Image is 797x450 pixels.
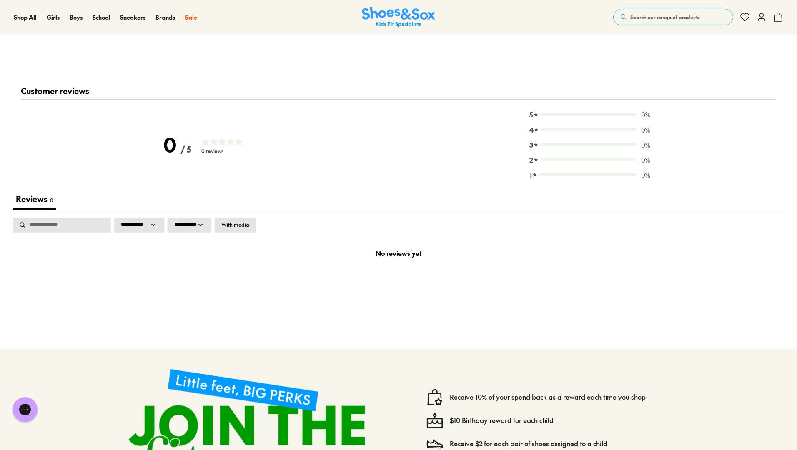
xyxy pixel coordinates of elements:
a: Brands [155,13,175,22]
select: Filter by: [168,217,211,232]
div: 0 reviews with 3 stars0% [529,140,650,150]
div: 0 reviews with 4 stars0% [529,125,650,135]
span: 5 [529,110,533,120]
div: / 5 [180,145,191,155]
a: Shoes & Sox [362,7,435,27]
span: Sneakers [120,13,145,21]
span: 4 [529,125,534,135]
h2: No reviews yet [369,241,429,261]
div: 0 reviews with 1 stars0% [529,170,650,180]
span: 0 % [638,155,650,165]
a: Receive 10% of your spend back as a reward each time you shop [450,392,646,402]
span: 0 % [638,170,650,180]
input: Search [13,217,111,232]
img: SNS_Logo_Responsive.svg [362,7,435,27]
a: Girls [47,13,60,22]
a: Receive $2 for each pair of shoes assigned to a child [450,439,607,448]
span: Boys [70,13,83,21]
iframe: Gorgias live chat messenger [8,394,42,425]
h2: Customer reviews [21,86,776,100]
span: Shop All [14,13,37,21]
div: 0 reviews [201,148,251,154]
a: Sale [185,13,197,22]
span: 1 [529,170,532,180]
div: 0 reviews with 2 stars [540,158,637,161]
span: 0 % [638,110,650,120]
span: Sale [185,13,197,21]
span: With media [221,221,249,228]
img: cake--candle-birthday-event-special-sweet-cake-bake.svg [426,412,443,429]
img: vector1.svg [426,389,443,405]
button: Reviews [13,190,56,210]
div: 0 reviews with 5 stars [540,113,637,116]
span: Search our range of products [630,13,699,21]
a: Shop All [14,13,37,22]
div: Average rating is 0 stars [163,132,191,157]
span: Girls [47,13,60,21]
span: 0 % [638,140,650,150]
a: $10 Birthday reward for each child [450,416,554,425]
span: 2 [529,155,533,165]
a: Boys [70,13,83,22]
span: 3 [529,140,533,150]
div: 0 [163,132,176,157]
div: 0 reviews with 3 stars [540,143,637,146]
small: 0 [50,197,53,203]
a: Sneakers [120,13,145,22]
div: Product Reviews and Questions tabs [13,190,56,210]
span: Brands [155,13,175,21]
div: 0 reviews with 5 stars0% [529,110,650,120]
div: 0 reviews with 4 stars [541,128,637,131]
div: 0 reviews with 2 stars0% [529,155,650,165]
span: 0 % [639,125,651,135]
a: School [93,13,110,22]
span: School [93,13,110,21]
button: Search our range of products [613,9,733,25]
select: Sort by: [114,217,164,232]
div: 0 reviews with 1 stars [539,173,636,176]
